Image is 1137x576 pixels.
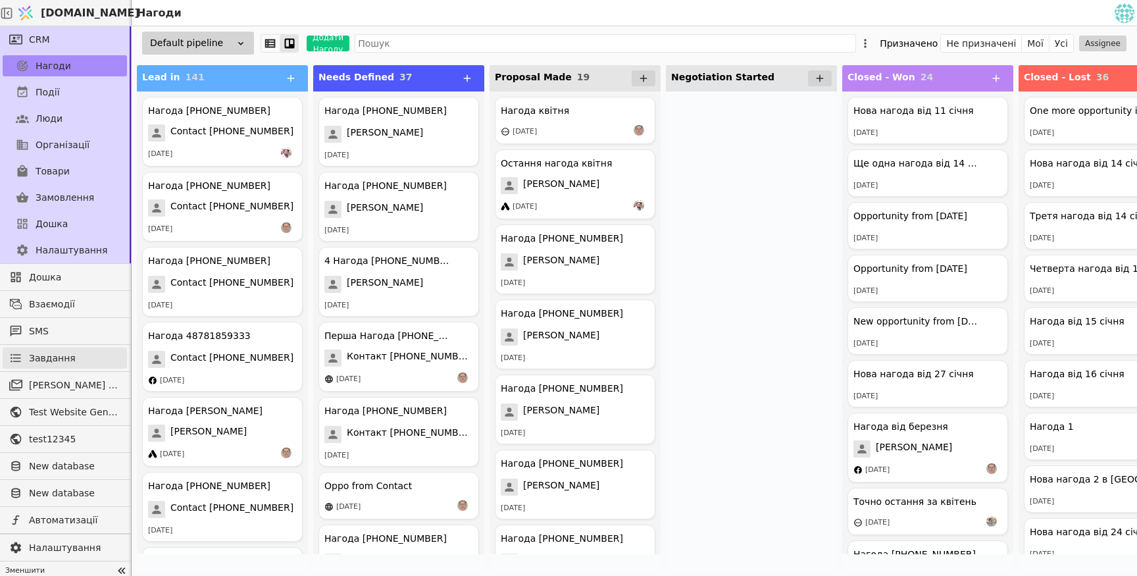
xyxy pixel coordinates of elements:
[36,112,63,126] span: Люди
[281,448,291,458] img: РS
[399,72,412,82] span: 37
[495,149,655,219] div: Остання нагода квітня[PERSON_NAME][DATE]Хр
[318,322,479,392] div: Перша Нагода [PHONE_NUMBER]Контакт [PHONE_NUMBER][DATE]РS
[36,217,68,231] span: Дошка
[281,223,291,233] img: РS
[148,376,157,385] img: facebook.svg
[523,328,599,346] span: [PERSON_NAME]
[324,254,449,268] div: 4 Нагода [PHONE_NUMBER]
[148,479,270,493] div: Нагода [PHONE_NUMBER]
[186,72,205,82] span: 141
[847,97,1008,144] div: Нова нагода від 11 січня[DATE]
[1030,128,1054,139] div: [DATE]
[3,456,127,477] a: New database
[847,307,1008,355] div: New opportunity from [DATE][DATE]
[318,97,479,167] div: Нагода [PHONE_NUMBER][PERSON_NAME][DATE]
[1030,391,1054,402] div: [DATE]
[347,276,423,293] span: [PERSON_NAME]
[148,329,251,343] div: Нагода 48781859333
[501,353,525,364] div: [DATE]
[347,554,470,571] span: Contact [PHONE_NUMBER]
[13,1,132,26] a: [DOMAIN_NAME]
[324,104,447,118] div: Нагода [PHONE_NUMBER]
[495,300,655,369] div: Нагода [PHONE_NUMBER][PERSON_NAME][DATE]
[3,161,127,182] a: Товари
[324,179,447,193] div: Нагода [PHONE_NUMBER]
[142,247,303,317] div: Нагода [PHONE_NUMBER]Contact [PHONE_NUMBER][DATE]
[847,72,915,82] span: Closed - Won
[501,503,525,514] div: [DATE]
[853,518,863,527] img: other.svg
[3,187,127,208] a: Замовлення
[1024,72,1091,82] span: Closed - Lost
[36,138,89,152] span: Організації
[3,55,127,76] a: Нагоди
[3,348,127,369] a: Завдання
[1030,496,1054,508] div: [DATE]
[347,126,423,143] span: [PERSON_NAME]
[324,375,334,384] img: online-store.svg
[501,202,510,211] img: google-ads.svg
[324,450,349,461] div: [DATE]
[29,406,120,419] span: Test Website General template
[3,82,127,103] a: Події
[148,149,172,160] div: [DATE]
[577,72,590,82] span: 19
[318,72,394,82] span: Needs Defined
[847,149,1008,197] div: Ще одна нагода від 14 січня[DATE]
[318,397,479,467] div: Нагода [PHONE_NUMBER]Контакт [PHONE_NUMBER][DATE]
[1096,72,1109,82] span: 36
[501,457,623,471] div: Нагода [PHONE_NUMBER]
[29,325,120,338] span: SMS
[148,525,172,537] div: [DATE]
[501,307,623,321] div: Нагода [PHONE_NUMBER]
[495,72,572,82] span: Proposal Made
[853,128,878,139] div: [DATE]
[318,172,479,242] div: Нагода [PHONE_NUMBER][PERSON_NAME][DATE]
[3,29,127,50] a: CRM
[3,240,127,261] a: Налаштування
[847,413,1008,483] div: Нагода від березня[PERSON_NAME][DATE]РS
[853,367,974,381] div: Нова нагода від 27 січня
[513,126,537,138] div: [DATE]
[29,271,120,284] span: Дошка
[29,513,120,527] span: Автоматизації
[148,300,172,311] div: [DATE]
[3,321,127,342] a: SMS
[29,379,120,392] span: [PERSON_NAME] розсилки
[1030,315,1124,328] div: Нагода від 15 січня
[36,59,71,73] span: Нагоди
[921,72,933,82] span: 24
[523,479,599,496] span: [PERSON_NAME]
[501,232,623,246] div: Нагода [PHONE_NUMBER]
[523,554,599,571] span: [PERSON_NAME]
[336,502,361,513] div: [DATE]
[1030,420,1074,434] div: Нагода 1
[523,253,599,271] span: [PERSON_NAME]
[941,34,1022,53] button: Не призначені
[142,32,254,55] div: Default pipeline
[1030,286,1054,297] div: [DATE]
[170,276,293,293] span: Contact [PHONE_NUMBER]
[160,449,184,460] div: [DATE]
[36,191,94,205] span: Замовлення
[132,5,182,21] h2: Нагоди
[36,165,70,178] span: Товари
[148,450,157,459] img: google-ads.svg
[3,375,127,396] a: [PERSON_NAME] розсилки
[847,202,1008,249] div: Opportunity from [DATE][DATE]
[986,516,997,527] img: AS
[1115,3,1134,23] img: 5aac599d017e95b87b19a5333d21c178
[336,374,361,385] div: [DATE]
[29,298,120,311] span: Взаємодії
[29,352,76,365] span: Завдання
[501,127,510,136] img: other.svg
[986,463,997,474] img: РS
[853,209,967,223] div: Opportunity from [DATE]
[853,157,978,170] div: Ще одна нагода від 14 січня
[1030,180,1054,192] div: [DATE]
[495,97,655,144] div: Нагода квітня[DATE]РS
[142,472,303,542] div: Нагода [PHONE_NUMBER]Contact [PHONE_NUMBER][DATE]
[148,179,270,193] div: Нагода [PHONE_NUMBER]
[324,404,447,418] div: Нагода [PHONE_NUMBER]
